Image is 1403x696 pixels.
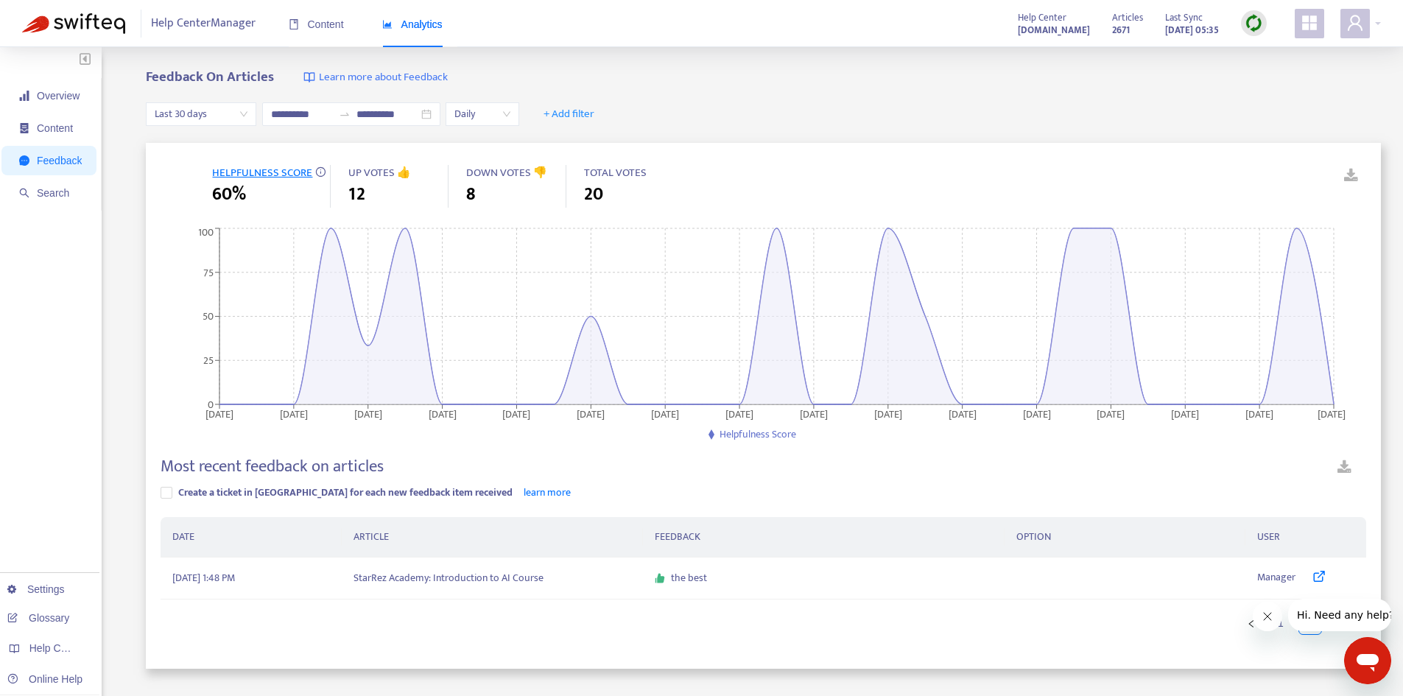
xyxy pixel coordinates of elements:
[1005,517,1245,558] th: OPTION
[524,484,571,501] a: learn more
[1023,405,1051,422] tspan: [DATE]
[7,612,69,624] a: Glossary
[348,181,365,208] span: 12
[19,188,29,198] span: search
[949,405,977,422] tspan: [DATE]
[289,18,344,30] span: Content
[454,103,510,125] span: Daily
[303,69,448,86] a: Learn more about Feedback
[874,405,902,422] tspan: [DATE]
[1018,21,1090,38] a: [DOMAIN_NAME]
[1344,637,1391,684] iframe: Button to launch messaging window
[655,573,665,583] span: like
[1112,10,1143,26] span: Articles
[1328,611,1351,635] button: right
[1165,10,1203,26] span: Last Sync
[319,69,448,86] span: Learn more about Feedback
[1301,14,1318,32] span: appstore
[161,457,384,477] h4: Most recent feedback on articles
[503,405,531,422] tspan: [DATE]
[37,90,80,102] span: Overview
[198,224,214,241] tspan: 100
[1165,22,1219,38] strong: [DATE] 05:35
[348,164,411,182] span: UP VOTES 👍
[146,66,274,88] b: Feedback On Articles
[584,181,603,208] span: 20
[382,18,443,30] span: Analytics
[151,10,256,38] span: Help Center Manager
[161,517,341,558] th: DATE
[19,123,29,133] span: container
[280,405,308,422] tspan: [DATE]
[203,264,214,281] tspan: 75
[1253,602,1282,631] iframe: Close message
[7,673,82,685] a: Online Help
[726,405,754,422] tspan: [DATE]
[37,155,82,166] span: Feedback
[1288,599,1391,631] iframe: Message from company
[577,405,605,422] tspan: [DATE]
[178,484,513,501] span: Create a ticket in [GEOGRAPHIC_DATA] for each new feedback item received
[212,181,246,208] span: 60%
[1328,611,1351,635] li: Next Page
[9,10,106,22] span: Hi. Need any help?
[212,164,312,182] span: HELPFULNESS SCORE
[342,558,643,600] td: StarRez Academy: Introduction to AI Course
[671,570,707,586] span: the best
[7,583,65,595] a: Settings
[1346,14,1364,32] span: user
[22,13,125,34] img: Swifteq
[289,19,299,29] span: book
[339,108,351,120] span: swap-right
[652,405,680,422] tspan: [DATE]
[1245,14,1263,32] img: sync.dc5367851b00ba804db3.png
[354,405,382,422] tspan: [DATE]
[1246,405,1274,422] tspan: [DATE]
[584,164,647,182] span: TOTAL VOTES
[1247,619,1256,628] span: left
[800,405,828,422] tspan: [DATE]
[205,405,233,422] tspan: [DATE]
[19,91,29,101] span: signal
[1240,611,1263,635] button: left
[1018,10,1066,26] span: Help Center
[1318,405,1346,422] tspan: [DATE]
[1172,405,1200,422] tspan: [DATE]
[382,19,393,29] span: area-chart
[643,517,1005,558] th: FEEDBACK
[203,308,214,325] tspan: 50
[1245,517,1366,558] th: USER
[466,164,547,182] span: DOWN VOTES 👎
[208,396,214,412] tspan: 0
[532,102,605,126] button: + Add filter
[1257,569,1295,587] span: Manager
[1240,611,1263,635] li: Previous Page
[37,122,73,134] span: Content
[429,405,457,422] tspan: [DATE]
[1112,22,1130,38] strong: 2671
[29,642,90,654] span: Help Centers
[37,187,69,199] span: Search
[544,105,594,123] span: + Add filter
[155,103,247,125] span: Last 30 days
[303,71,315,83] img: image-link
[339,108,351,120] span: to
[466,181,475,208] span: 8
[342,517,643,558] th: ARTICLE
[720,426,796,443] span: Helpfulness Score
[1018,22,1090,38] strong: [DOMAIN_NAME]
[19,155,29,166] span: message
[172,570,235,586] span: [DATE] 1:48 PM
[1097,405,1125,422] tspan: [DATE]
[203,352,214,369] tspan: 25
